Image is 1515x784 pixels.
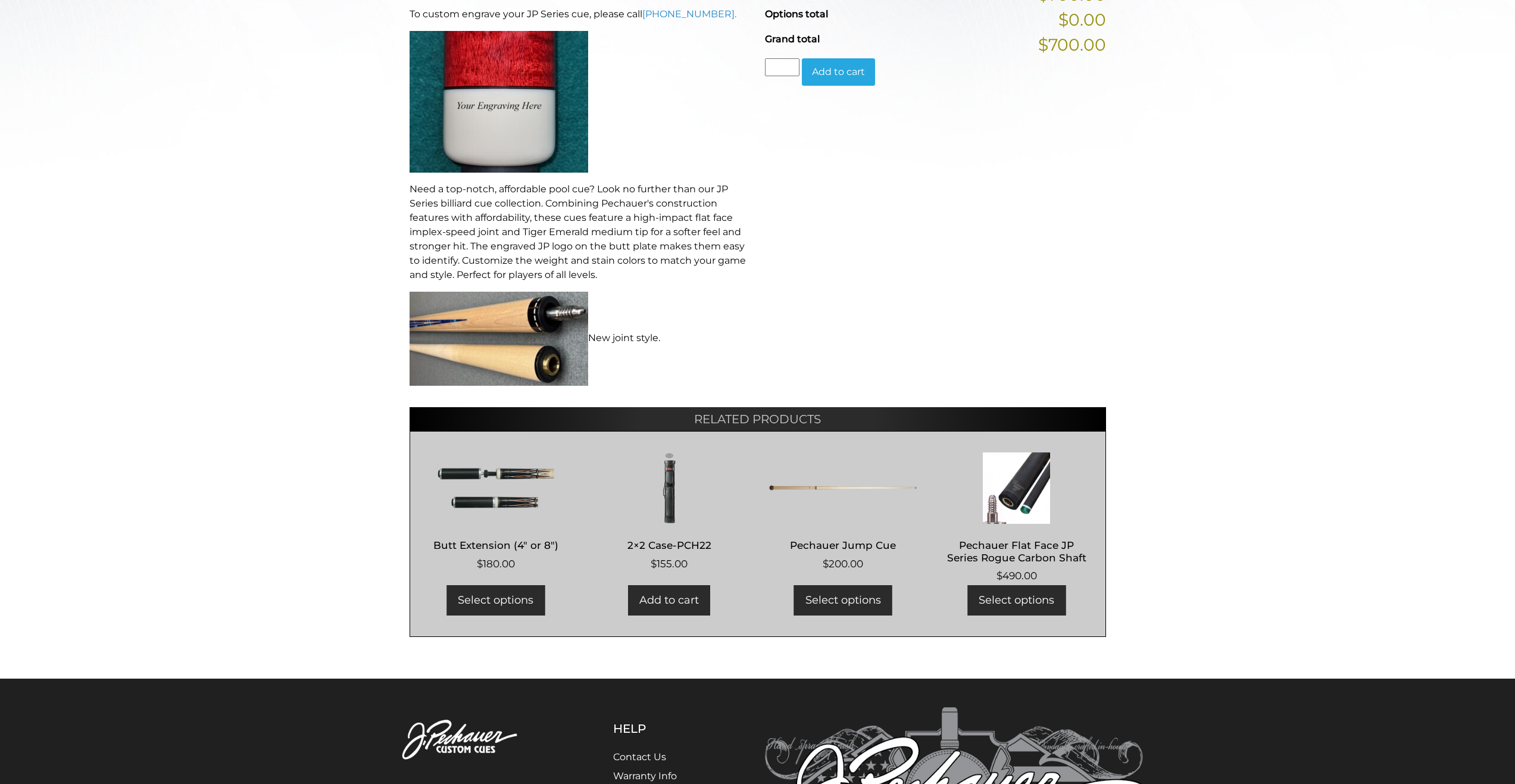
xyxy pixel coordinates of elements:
[372,707,554,773] img: Pechauer Custom Cues
[769,452,917,572] a: Pechauer Jump Cue $200.00
[1058,7,1106,32] span: $0.00
[823,558,829,570] span: $
[794,585,892,616] a: Add to cart: “Pechauer Jump Cue”
[410,31,588,173] img: An image of a cue butt with the words "YOUR ENGRAVING HERE".
[765,8,828,20] span: Options total
[942,452,1091,584] a: Pechauer Flat Face JP Series Rogue Carbon Shaft $490.00
[967,585,1066,616] a: Add to cart: “Pechauer Flat Face JP Series Rogue Carbon Shaft”
[628,585,710,616] a: Add to cart: “2x2 Case-PCH22”
[765,33,820,45] span: Grand total
[1038,32,1106,57] span: $700.00
[942,535,1091,569] h2: Pechauer Flat Face JP Series Rogue Carbon Shaft
[997,570,1037,582] bdi: 490.00
[595,452,744,524] img: 2x2 Case-PCH22
[651,558,657,570] span: $
[410,182,751,282] p: Need a top-notch, affordable pool cue? Look no further than our JP Series billiard cue collection...
[642,8,736,20] a: [PHONE_NUMBER].
[422,452,570,572] a: Butt Extension (4″ or 8″) $180.00
[997,570,1002,582] span: $
[422,452,570,524] img: Butt Extension (4" or 8")
[769,535,917,557] h2: Pechauer Jump Cue
[769,452,917,524] img: Pechauer Jump Cue
[477,558,515,570] bdi: 180.00
[595,452,744,572] a: 2×2 Case-PCH22 $155.00
[410,407,1106,431] h2: Related products
[477,558,483,570] span: $
[823,558,863,570] bdi: 200.00
[410,7,751,21] p: To custom engrave your JP Series cue, please call
[613,770,677,782] a: Warranty Info
[942,452,1091,524] img: Pechauer Flat Face JP Series Rogue Carbon Shaft
[613,721,705,736] h5: Help
[802,58,875,86] button: Add to cart
[422,535,570,557] h2: Butt Extension (4″ or 8″)
[410,292,751,386] p: New joint style.
[446,585,545,616] a: Add to cart: “Butt Extension (4" or 8")”
[595,535,744,557] h2: 2×2 Case-PCH22
[613,751,666,763] a: Contact Us
[651,558,688,570] bdi: 155.00
[765,58,799,76] input: Product quantity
